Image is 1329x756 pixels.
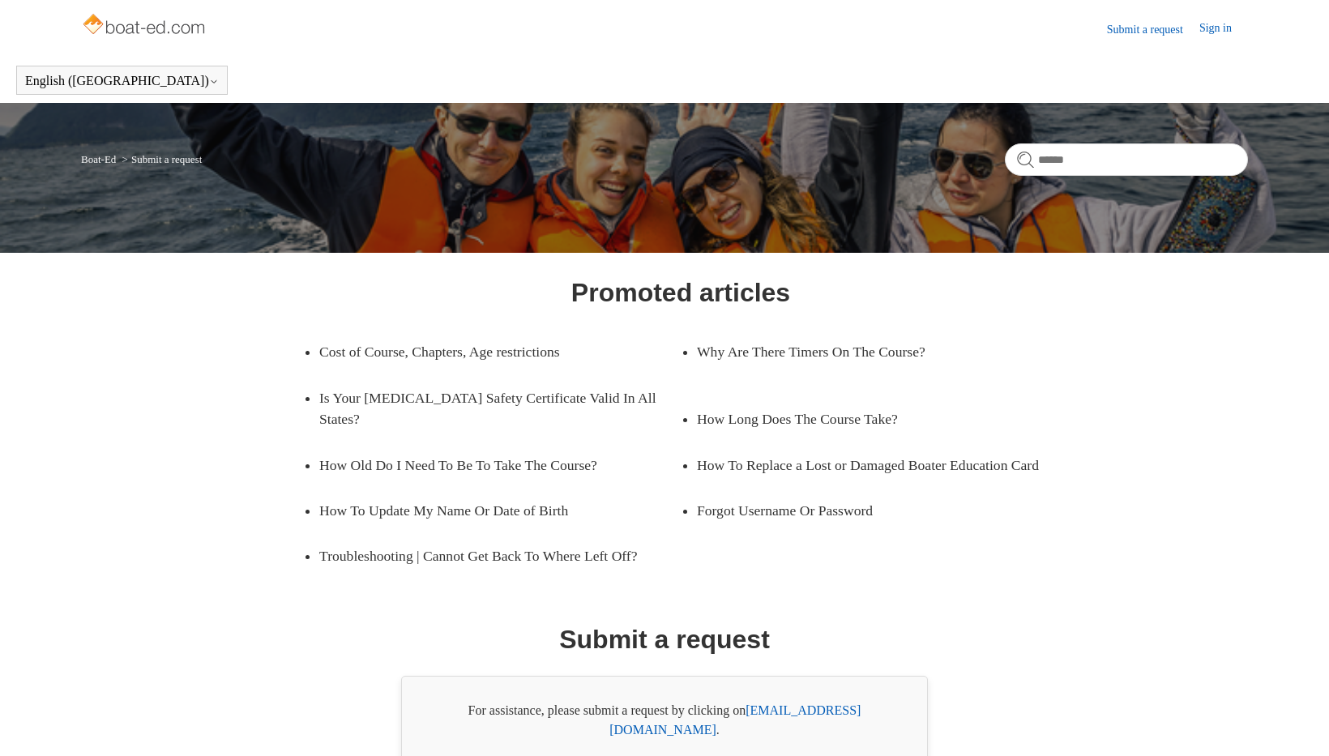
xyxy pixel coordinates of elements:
[1107,21,1199,38] a: Submit a request
[81,153,116,165] a: Boat-Ed
[1199,19,1248,39] a: Sign in
[319,329,656,374] a: Cost of Course, Chapters, Age restrictions
[81,153,119,165] li: Boat-Ed
[571,273,790,312] h1: Promoted articles
[697,329,1034,374] a: Why Are There Timers On The Course?
[25,74,219,88] button: English ([GEOGRAPHIC_DATA])
[81,10,210,42] img: Boat-Ed Help Center home page
[559,620,770,659] h1: Submit a request
[319,488,656,533] a: How To Update My Name Or Date of Birth
[119,153,203,165] li: Submit a request
[697,488,1034,533] a: Forgot Username Or Password
[697,442,1058,488] a: How To Replace a Lost or Damaged Boater Education Card
[697,396,1034,442] a: How Long Does The Course Take?
[319,442,656,488] a: How Old Do I Need To Be To Take The Course?
[319,533,681,579] a: Troubleshooting | Cannot Get Back To Where Left Off?
[1005,143,1248,176] input: Search
[319,375,681,442] a: Is Your [MEDICAL_DATA] Safety Certificate Valid In All States?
